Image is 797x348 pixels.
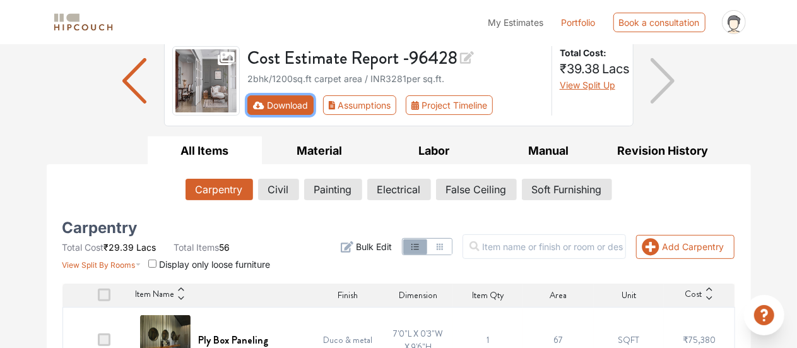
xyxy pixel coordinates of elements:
span: My Estimates [488,17,544,28]
span: Dimension [399,289,437,302]
button: Civil [258,179,299,200]
button: Add Carpentry [636,235,735,259]
button: Electrical [367,179,431,200]
h6: Ply Box Paneling [198,334,268,346]
span: Display only loose furniture [159,259,270,270]
span: Item Qty [472,289,504,302]
button: All Items [148,136,263,165]
div: 2bhk / 1200 sq.ft carpet area / INR 3281 per sq.ft. [247,72,544,85]
div: First group [247,95,503,115]
span: View Split Up [560,80,615,90]
a: Portfolio [562,16,596,29]
img: logo-horizontal.svg [52,11,115,33]
span: Total Cost [62,242,104,253]
img: arrow right [651,58,675,104]
button: Project Timeline [406,95,493,115]
span: Lacs [137,242,156,253]
img: gallery [172,46,240,116]
div: Toolbar with button groups [247,95,544,115]
span: Cost [685,287,702,303]
span: Item Name [135,287,174,303]
img: arrow left [122,58,147,104]
button: View Split By Rooms [62,254,141,271]
span: Finish [338,289,358,302]
span: ₹39.38 [560,61,599,76]
button: Revision History [606,136,721,165]
h5: Carpentry [62,223,138,233]
button: Painting [304,179,362,200]
span: ₹75,380 [683,333,716,346]
div: Book a consultation [613,13,705,32]
span: Unit [622,289,636,302]
span: Bulk Edit [356,240,392,253]
span: Total Items [174,242,220,253]
span: Lacs [602,61,630,76]
span: ₹29.39 [104,242,134,253]
button: False Ceiling [436,179,517,200]
span: logo-horizontal.svg [52,8,115,37]
button: Carpentry [186,179,253,200]
button: Labor [377,136,492,165]
button: Manual [491,136,606,165]
input: Item name or finish or room or description [463,234,626,259]
button: Assumptions [323,95,397,115]
span: View Split By Rooms [62,260,136,270]
button: Bulk Edit [341,240,392,253]
span: Area [550,289,567,302]
strong: Total Cost: [560,46,623,59]
button: View Split Up [560,78,615,92]
button: Soft Furnishing [522,179,612,200]
button: Material [262,136,377,165]
h3: Cost Estimate Report - 96428 [247,46,544,69]
button: Download [247,95,314,115]
li: 56 [174,241,230,254]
